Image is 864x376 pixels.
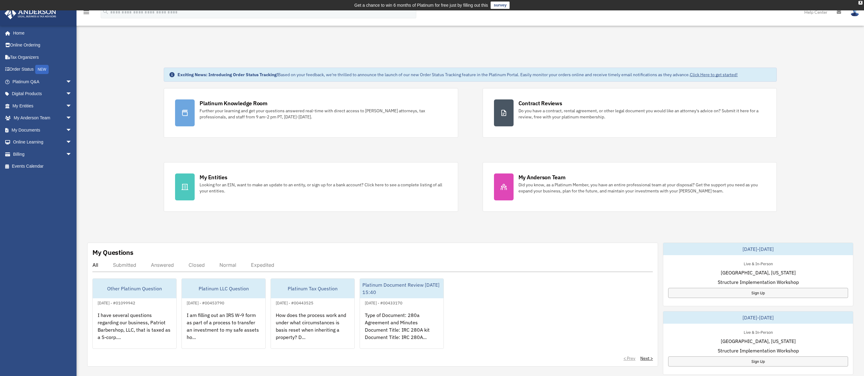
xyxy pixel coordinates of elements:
span: [GEOGRAPHIC_DATA], [US_STATE] [721,337,796,345]
div: NEW [35,65,49,74]
div: Closed [189,262,205,268]
div: Contract Reviews [518,99,562,107]
a: Sign Up [668,288,848,298]
a: Order StatusNEW [4,63,81,76]
span: [GEOGRAPHIC_DATA], [US_STATE] [721,269,796,276]
a: Online Ordering [4,39,81,51]
a: Platinum Tax Question[DATE] - #00443525How does the process work and under what circumstances is ... [271,278,355,349]
div: [DATE]-[DATE] [663,311,853,324]
div: Platinum LLC Question [182,279,265,298]
a: My Entities Looking for an EIN, want to make an update to an entity, or sign up for a bank accoun... [164,162,458,212]
div: Answered [151,262,174,268]
div: Submitted [113,262,136,268]
div: Live & In-Person [739,329,778,335]
span: arrow_drop_down [66,136,78,149]
div: close [858,1,862,5]
div: Platinum Knowledge Room [200,99,267,107]
a: Sign Up [668,356,848,367]
div: [DATE] - #00443525 [271,299,318,306]
span: arrow_drop_down [66,76,78,88]
div: Further your learning and get your questions answered real-time with direct access to [PERSON_NAM... [200,108,447,120]
a: Home [4,27,78,39]
a: survey [491,2,510,9]
div: Did you know, as a Platinum Member, you have an entire professional team at your disposal? Get th... [518,182,765,194]
a: My Anderson Team Did you know, as a Platinum Member, you have an entire professional team at your... [483,162,777,212]
div: My Questions [92,248,133,257]
div: I am filling out an IRS W-9 form as part of a process to transfer an investment to my safe assets... [182,307,265,354]
span: arrow_drop_down [66,124,78,136]
span: arrow_drop_down [66,88,78,100]
span: Structure Implementation Workshop [718,278,799,286]
img: User Pic [850,8,859,17]
div: Type of Document: 280a Agreement and Minutes Document Title: IRC 280A kit Document Title: IRC 280... [360,307,443,354]
a: My Anderson Teamarrow_drop_down [4,112,81,124]
a: Other Platinum Question[DATE] - #01099942I have several questions regarding our business, Patriot... [92,278,177,349]
a: Tax Organizers [4,51,81,63]
span: arrow_drop_down [66,100,78,112]
div: Normal [219,262,236,268]
strong: Exciting News: Introducing Order Status Tracking! [178,72,278,77]
div: Get a chance to win 6 months of Platinum for free just by filling out this [354,2,488,9]
img: Anderson Advisors Platinum Portal [3,7,58,19]
a: Click Here to get started! [690,72,738,77]
div: My Entities [200,173,227,181]
i: menu [83,9,90,16]
div: Live & In-Person [739,260,778,266]
div: [DATE]-[DATE] [663,243,853,255]
a: My Documentsarrow_drop_down [4,124,81,136]
div: How does the process work and under what circumstances is basis reset when inheriting a property?... [271,307,354,354]
div: Based on your feedback, we're thrilled to announce the launch of our new Order Status Tracking fe... [178,72,738,78]
a: Events Calendar [4,160,81,173]
div: [DATE] - #01099942 [93,299,140,306]
a: Platinum Document Review [DATE] 15:40[DATE] - #00433170Type of Document: 280a Agreement and Minut... [360,278,444,349]
span: arrow_drop_down [66,112,78,125]
div: All [92,262,98,268]
div: My Anderson Team [518,173,566,181]
a: menu [83,11,90,16]
a: Platinum Knowledge Room Further your learning and get your questions answered real-time with dire... [164,88,458,138]
a: Platinum LLC Question[DATE] - #00453790I am filling out an IRS W-9 form as part of a process to t... [181,278,266,349]
a: Billingarrow_drop_down [4,148,81,160]
a: Online Learningarrow_drop_down [4,136,81,148]
div: [DATE] - #00433170 [360,299,407,306]
div: I have several questions regarding our business, Patriot Barbershop, LLC, that is taxed as a S-co... [93,307,176,354]
div: [DATE] - #00453790 [182,299,229,306]
a: Platinum Q&Aarrow_drop_down [4,76,81,88]
a: My Entitiesarrow_drop_down [4,100,81,112]
div: Looking for an EIN, want to make an update to an entity, or sign up for a bank account? Click her... [200,182,447,194]
div: Do you have a contract, rental agreement, or other legal document you would like an attorney's ad... [518,108,765,120]
i: search [102,8,109,15]
a: Contract Reviews Do you have a contract, rental agreement, or other legal document you would like... [483,88,777,138]
div: Other Platinum Question [93,279,176,298]
div: Platinum Tax Question [271,279,354,298]
span: arrow_drop_down [66,148,78,161]
a: Next > [640,355,653,361]
div: Platinum Document Review [DATE] 15:40 [360,279,443,298]
a: Digital Productsarrow_drop_down [4,88,81,100]
span: Structure Implementation Workshop [718,347,799,354]
div: Expedited [251,262,274,268]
